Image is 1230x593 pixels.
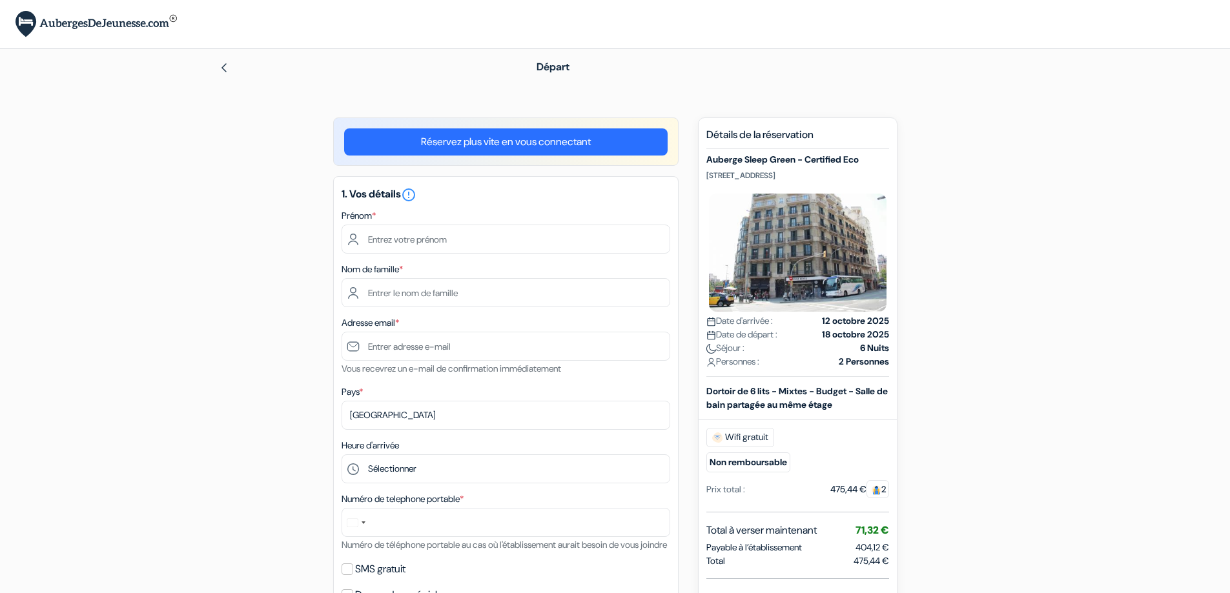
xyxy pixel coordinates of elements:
button: Select country [342,508,372,536]
small: Numéro de téléphone portable au cas où l'établissement aurait besoin de vous joindre [342,539,667,550]
h5: Détails de la réservation [706,128,889,149]
div: 475,44 € [830,483,889,496]
small: Vous recevrez un e-mail de confirmation immédiatement [342,363,561,374]
a: error_outline [401,187,416,201]
p: [STREET_ADDRESS] [706,170,889,181]
label: Heure d'arrivée [342,439,399,452]
label: Nom de famille [342,263,403,276]
label: Numéro de telephone portable [342,492,464,506]
a: Réservez plus vite en vous connectant [344,128,668,156]
strong: 6 Nuits [860,341,889,355]
span: 71,32 € [856,523,889,537]
span: Total [706,554,725,568]
span: 404,12 € [856,541,889,553]
label: Pays [342,385,363,399]
img: AubergesDeJeunesse.com [15,11,177,37]
img: free_wifi.svg [712,432,723,443]
strong: 18 octobre 2025 [822,328,889,341]
label: Prénom [342,209,376,223]
h5: 1. Vos détails [342,187,670,203]
input: Entrer le nom de famille [342,278,670,307]
label: SMS gratuit [355,560,405,578]
span: Wifi gratuit [706,428,774,447]
span: Date de départ : [706,328,777,341]
strong: 2 Personnes [839,355,889,368]
span: 475,44 € [854,554,889,568]
img: guest.svg [872,485,881,495]
i: error_outline [401,187,416,203]
input: Entrer adresse e-mail [342,332,670,361]
span: 2 [866,480,889,498]
span: Personnes : [706,355,759,368]
img: user_icon.svg [706,357,716,367]
img: moon.svg [706,344,716,354]
img: calendar.svg [706,330,716,340]
label: Adresse email [342,316,399,330]
strong: 12 octobre 2025 [822,314,889,328]
img: calendar.svg [706,317,716,327]
input: Entrez votre prénom [342,225,670,254]
small: Non remboursable [706,452,790,472]
b: Dortoir de 6 lits - Mixtes - Budget - Salle de bain partagée au même étage [706,385,888,410]
img: left_arrow.svg [219,63,229,73]
span: Payable à l’établissement [706,541,802,554]
span: Total à verser maintenant [706,523,817,538]
span: Date d'arrivée : [706,314,773,328]
div: Prix total : [706,483,745,496]
span: Départ [537,60,569,74]
h5: Auberge Sleep Green - Certified Eco [706,154,889,165]
span: Séjour : [706,341,744,355]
